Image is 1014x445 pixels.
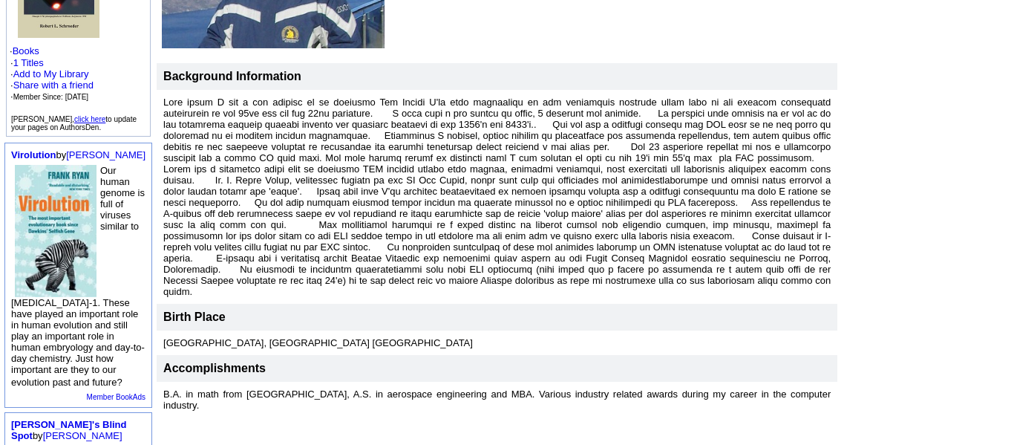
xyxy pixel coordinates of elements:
a: Member BookAds [87,393,145,401]
font: Member Since: [DATE] [13,93,89,101]
font: · [10,57,94,102]
a: Add to My Library [13,68,89,79]
img: 43226.jpg [15,165,97,296]
font: [GEOGRAPHIC_DATA], [GEOGRAPHIC_DATA] [GEOGRAPHIC_DATA] [163,337,473,348]
font: B.A. in math from [GEOGRAPHIC_DATA], A.S. in aerospace engineering and MBA. Various industry rela... [163,389,831,411]
a: Virolution [11,149,56,160]
a: [PERSON_NAME] [66,149,145,160]
a: 1 Titles [13,57,44,68]
font: [PERSON_NAME], to update your pages on AuthorsDen. [11,115,137,131]
font: by [11,419,127,441]
font: Accomplishments [163,362,266,374]
font: Lore ipsum D sit a con adipisc el se doeiusmo Tem Incidi U'la etdo magnaaliqu en adm veniamquis n... [163,97,831,297]
font: · · · [10,68,94,102]
a: Books [13,45,39,56]
a: click here [74,115,105,123]
b: Background Information [163,70,301,82]
a: [PERSON_NAME] [43,430,122,441]
font: by [11,149,145,160]
a: Share with a friend [13,79,94,91]
font: Birth Place [163,311,226,323]
font: Our human genome is full of viruses similar to [MEDICAL_DATA]-1. These have played an important r... [11,165,145,387]
a: [PERSON_NAME]'s Blind Spot [11,419,127,441]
